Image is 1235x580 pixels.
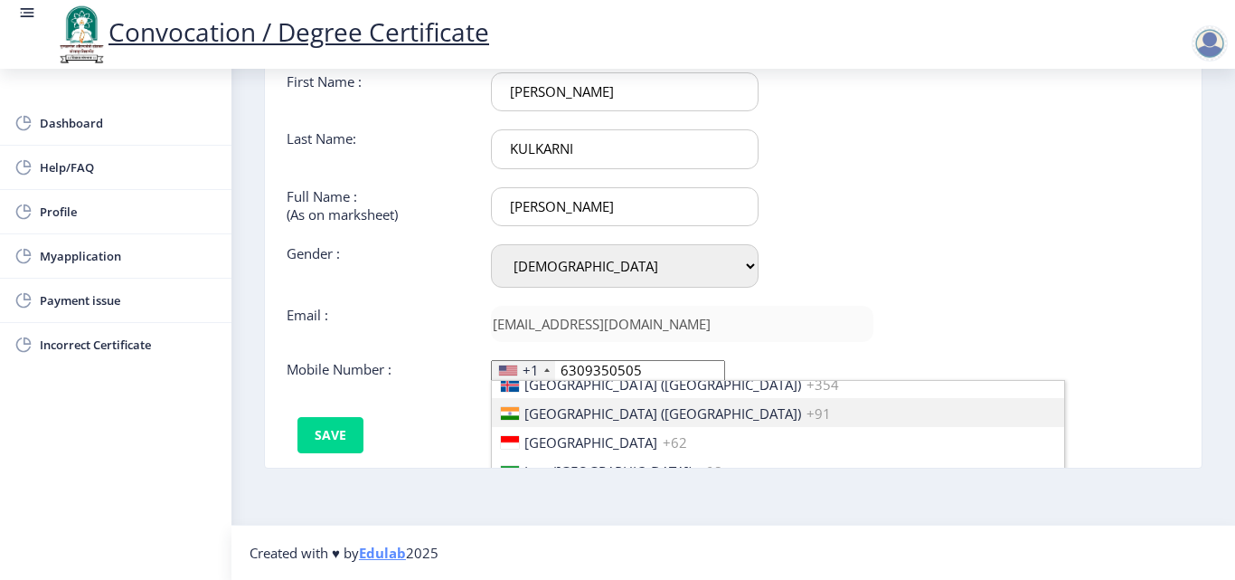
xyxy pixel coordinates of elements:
span: Iran (‫[GEOGRAPHIC_DATA]‬‎) [524,462,693,480]
button: Save [297,417,363,453]
div: United States: +1 [492,361,555,380]
span: Payment issue [40,290,217,311]
span: +98 [698,462,722,480]
span: +91 [806,404,831,423]
div: Last Name: [273,129,477,168]
a: Edulab [359,544,406,562]
div: Mobile Number : [273,360,477,381]
span: Profile [40,201,217,223]
span: Created with ♥ by 2025 [250,544,438,562]
div: Full Name : (As on marksheet) [273,187,477,226]
span: Myapplication [40,245,217,267]
div: +1 [523,361,539,379]
span: [GEOGRAPHIC_DATA] ([GEOGRAPHIC_DATA]) [524,404,801,423]
span: [GEOGRAPHIC_DATA] ([GEOGRAPHIC_DATA]) [524,376,801,394]
span: +354 [806,376,839,394]
div: Email : [273,306,477,342]
img: logo [54,4,108,65]
input: Mobile No [491,360,725,381]
span: Help/FAQ [40,157,217,178]
span: +62 [663,433,687,452]
span: Dashboard [40,112,217,134]
a: Convocation / Degree Certificate [54,14,489,49]
span: Incorrect Certificate [40,334,217,356]
span: [GEOGRAPHIC_DATA] [524,433,657,452]
div: First Name : [273,72,477,111]
div: Gender : [273,244,477,288]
